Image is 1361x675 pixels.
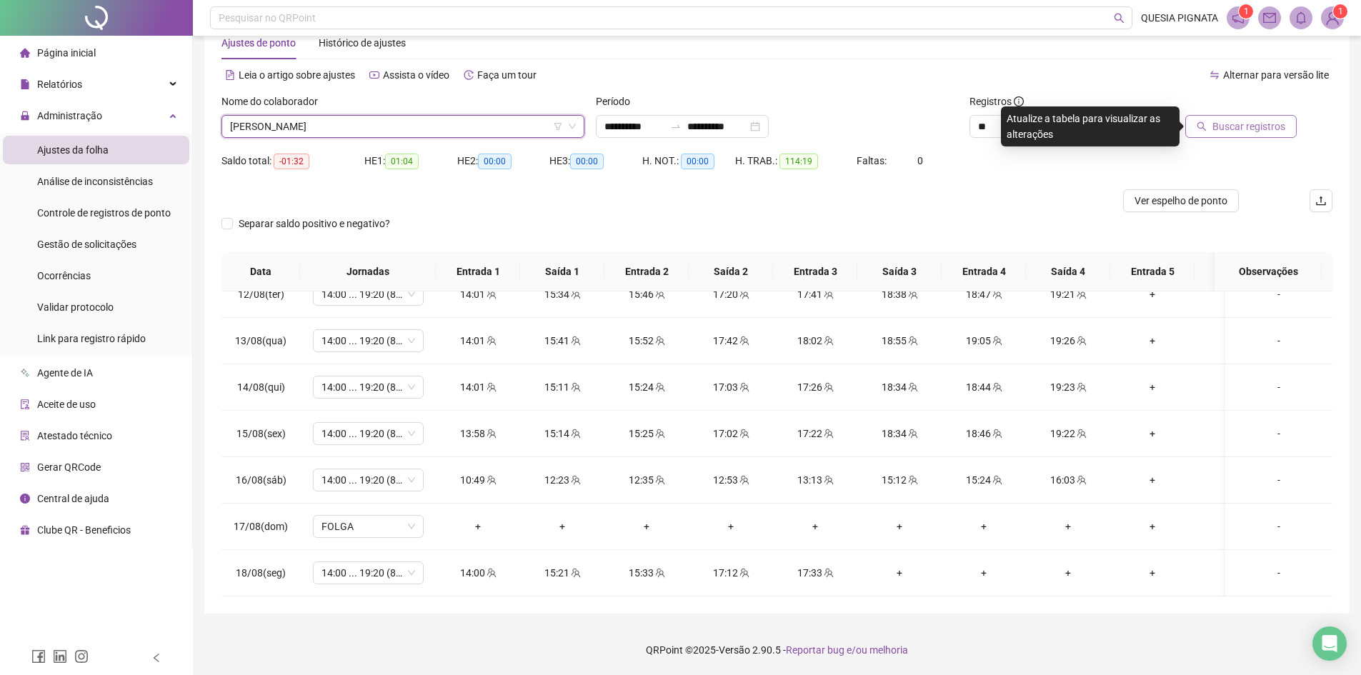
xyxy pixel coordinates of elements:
div: 19:21 [1037,286,1099,302]
span: 17/08(dom) [234,521,288,532]
div: + [1206,379,1267,395]
div: 10:49 [447,472,509,488]
span: Relatórios [37,79,82,90]
span: Aceite de uso [37,399,96,410]
div: + [784,519,846,534]
span: Clube QR - Beneficios [37,524,131,536]
span: team [991,429,1002,439]
span: team [485,475,497,485]
span: team [654,289,665,299]
span: to [670,121,682,132]
th: Saída 2 [689,252,773,291]
div: 15:24 [953,472,1014,488]
span: team [991,382,1002,392]
span: team [738,382,749,392]
span: team [1075,289,1087,299]
span: 00:00 [478,154,512,169]
label: Nome do colaborador [221,94,327,109]
span: Ocorrências [37,270,91,281]
span: 114:19 [779,154,818,169]
th: Jornadas [300,252,436,291]
th: Entrada 5 [1110,252,1195,291]
span: linkedin [53,649,67,664]
span: FOLGA [321,516,415,537]
span: 14:00 ... 19:20 (8 HORAS) [321,562,415,584]
span: Ver espelho de ponto [1135,193,1227,209]
span: 15/08(sex) [236,428,286,439]
span: info-circle [1014,96,1024,106]
span: team [569,429,581,439]
span: team [822,429,834,439]
span: team [569,336,581,346]
span: Reportar bug e/ou melhoria [786,644,908,656]
div: + [532,519,593,534]
div: 13:13 [784,472,846,488]
span: file-text [225,70,235,80]
span: upload [1315,195,1327,206]
span: Página inicial [37,47,96,59]
span: Registros [969,94,1024,109]
div: 17:12 [700,565,762,581]
span: Faltas: [857,155,889,166]
div: + [1122,379,1183,395]
div: + [616,519,677,534]
div: + [1122,472,1183,488]
span: search [1114,13,1125,24]
div: - [1237,519,1321,534]
div: 14:00 [447,565,509,581]
span: Gerar QRCode [37,461,101,473]
div: 18:47 [953,286,1014,302]
span: team [907,475,918,485]
div: 12:35 [616,472,677,488]
sup: Atualize o seu contato no menu Meus Dados [1333,4,1347,19]
span: team [1075,336,1087,346]
div: 13:58 [447,426,509,441]
span: Gestão de solicitações [37,239,136,250]
span: team [569,382,581,392]
span: team [822,475,834,485]
span: team [991,475,1002,485]
div: 19:23 [1037,379,1099,395]
span: Validar protocolo [37,301,114,313]
span: Controle de registros de ponto [37,207,171,219]
div: 15:52 [616,333,677,349]
span: team [822,336,834,346]
div: 18:46 [953,426,1014,441]
span: 14:00 ... 19:20 (8 HORAS) [321,469,415,491]
span: filter [554,122,562,131]
th: Observações [1215,252,1322,291]
div: + [953,519,1014,534]
div: 19:26 [1037,333,1099,349]
span: Agente de IA [37,367,93,379]
div: 15:34 [532,286,593,302]
span: ELISABETH PEREIRA DE SOUSA ALBUQUERQUE [230,116,576,137]
span: lock [20,111,30,121]
div: 15:14 [532,426,593,441]
div: 12:23 [532,472,593,488]
div: 12:53 [700,472,762,488]
span: team [738,568,749,578]
span: 01:04 [385,154,419,169]
div: + [1122,519,1183,534]
th: Entrada 4 [942,252,1026,291]
div: + [1122,286,1183,302]
span: search [1197,121,1207,131]
div: + [869,519,930,534]
span: facebook [31,649,46,664]
span: Administração [37,110,102,121]
span: audit [20,399,30,409]
span: team [907,429,918,439]
span: team [654,429,665,439]
span: notification [1232,11,1245,24]
div: 15:33 [616,565,677,581]
div: + [447,519,509,534]
span: team [738,475,749,485]
div: + [1206,426,1267,441]
div: + [1206,286,1267,302]
span: 1 [1338,6,1343,16]
div: 15:46 [616,286,677,302]
div: - [1237,379,1321,395]
span: team [654,568,665,578]
span: team [907,289,918,299]
span: swap [1210,70,1220,80]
